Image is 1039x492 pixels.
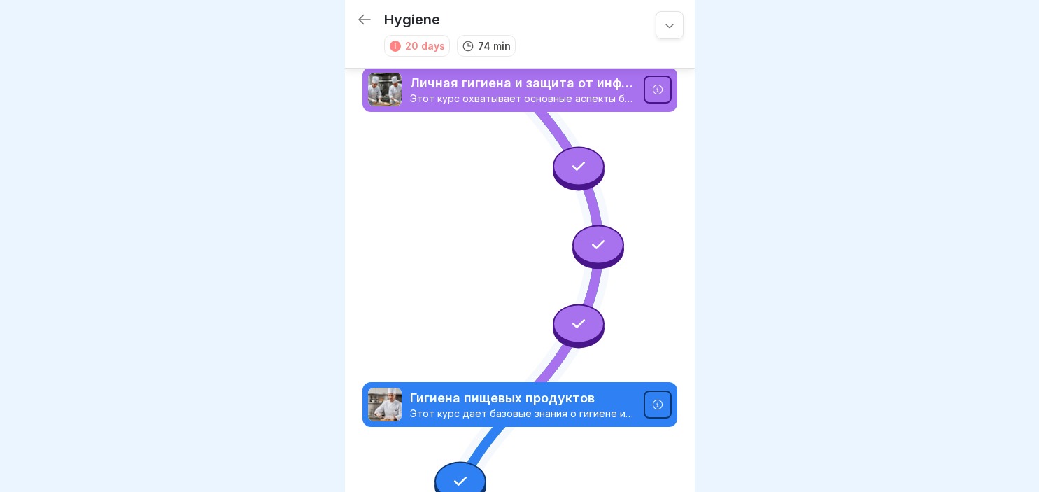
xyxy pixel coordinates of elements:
[368,73,402,106] img: tq1iwfpjw7gb8q143pboqzza.png
[410,92,635,105] p: Этот курс охватывает основные аспекты безопасности и гигиены пищевых продуктов в сфере общественн...
[410,407,635,420] p: Этот курс дает базовые знания о гигиене и обработке продуктов питания в сфере общественного питан...
[478,38,511,53] p: 74 min
[410,74,635,92] p: Личная гигиена и защита от инфекций
[384,11,440,28] p: Hygiene
[405,38,445,53] div: 20 days
[410,389,635,407] p: Гигиена пищевых продуктов
[368,388,402,421] img: jz0fz12u36edh1e04itkdbcq.png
